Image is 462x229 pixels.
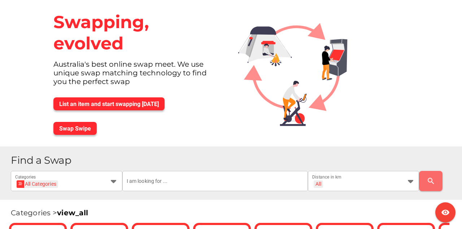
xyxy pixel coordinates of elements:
i: visibility [441,208,450,217]
div: All [315,181,321,187]
div: All Categories [19,180,56,188]
i: search [427,177,435,185]
a: view_all [57,208,88,217]
button: Swap Swipe [53,122,97,135]
div: Australia's best online swap meet. We use unique swap matching technology to find you the perfect... [48,60,227,92]
input: I am looking for ... [127,171,304,191]
button: List an item and start swapping [DATE] [53,97,165,110]
span: Categories > [11,208,88,217]
span: Swap Swipe [59,125,91,132]
h1: Find a Swap [11,155,456,166]
div: Swapping, evolved [48,6,227,60]
span: List an item and start swapping [DATE] [59,101,159,107]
